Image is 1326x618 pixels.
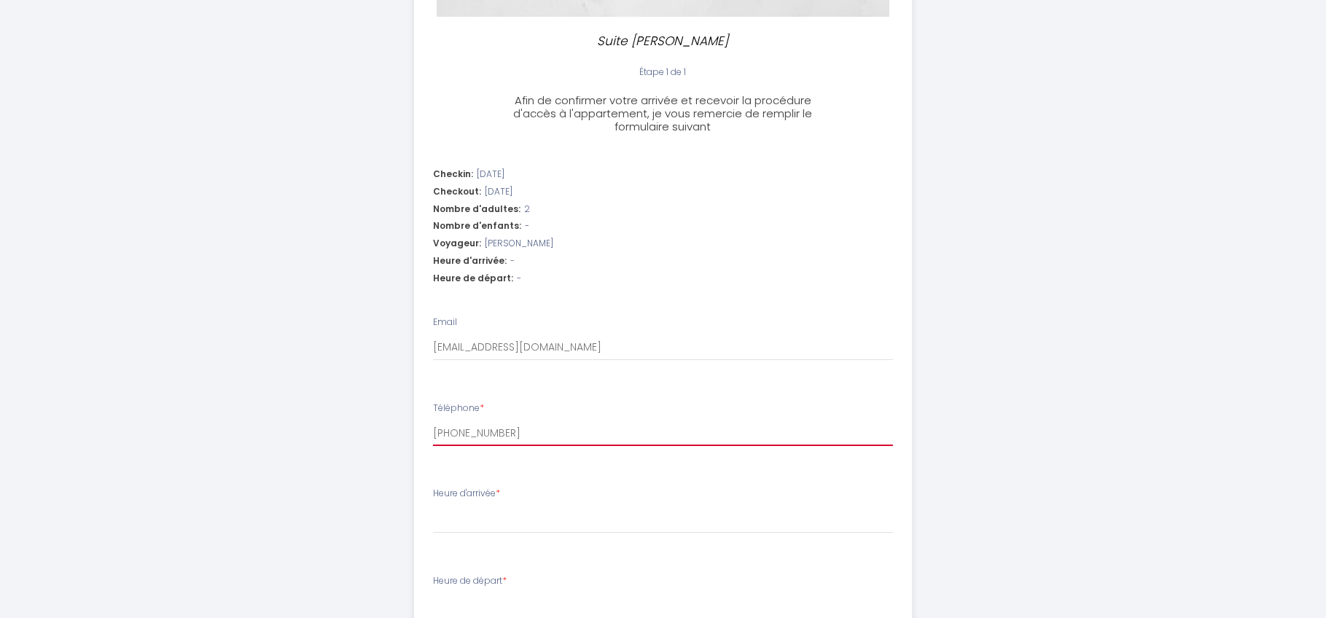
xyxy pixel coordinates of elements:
[513,93,812,134] span: Afin de confirmer votre arrivée et recevoir la procédure d'accès à l'appartement, je vous remerci...
[433,316,457,329] label: Email
[433,574,507,588] label: Heure de départ
[433,254,507,268] span: Heure d'arrivée:
[485,237,553,251] span: [PERSON_NAME]
[507,31,819,51] p: Suite [PERSON_NAME]
[433,203,520,216] span: Nombre d'adultes:
[525,219,529,233] span: -
[433,185,481,199] span: Checkout:
[433,402,484,415] label: Téléphone
[510,254,515,268] span: -
[433,168,473,181] span: Checkin:
[524,203,530,216] span: 2
[517,272,521,286] span: -
[477,168,504,181] span: [DATE]
[433,237,481,251] span: Voyageur:
[433,219,521,233] span: Nombre d'enfants:
[639,66,686,78] span: Étape 1 de 1
[433,272,513,286] span: Heure de départ:
[433,487,500,501] label: Heure d'arrivée
[485,185,512,199] span: [DATE]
